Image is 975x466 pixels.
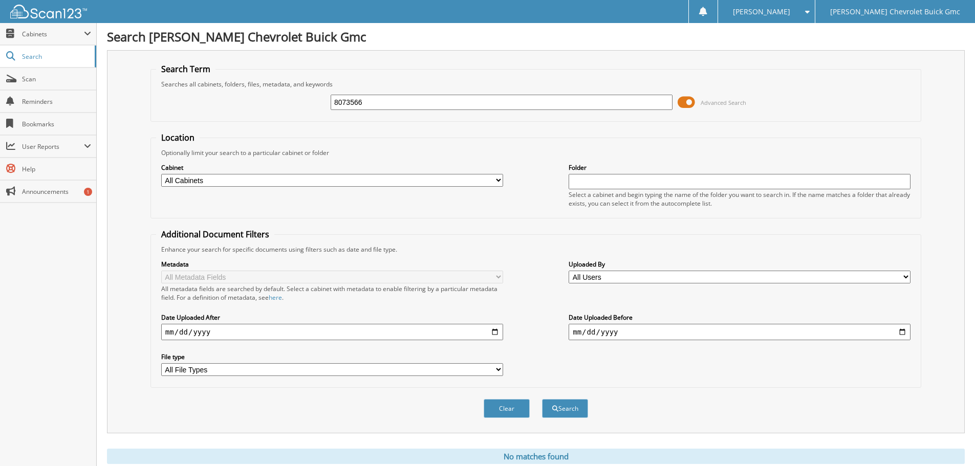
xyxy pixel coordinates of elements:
[84,188,92,196] div: 1
[156,132,200,143] legend: Location
[22,30,84,38] span: Cabinets
[733,9,790,15] span: [PERSON_NAME]
[156,148,916,157] div: Optionally limit your search to a particular cabinet or folder
[22,165,91,173] span: Help
[161,163,503,172] label: Cabinet
[161,313,503,322] label: Date Uploaded After
[542,399,588,418] button: Search
[22,120,91,128] span: Bookmarks
[161,352,503,361] label: File type
[161,284,503,302] div: All metadata fields are searched by default. Select a cabinet with metadata to enable filtering b...
[156,229,274,240] legend: Additional Document Filters
[569,190,911,208] div: Select a cabinet and begin typing the name of the folder you want to search in. If the name match...
[830,9,960,15] span: [PERSON_NAME] Chevrolet Buick Gmc
[569,324,911,340] input: end
[107,449,965,464] div: No matches found
[22,97,91,106] span: Reminders
[156,63,215,75] legend: Search Term
[107,28,965,45] h1: Search [PERSON_NAME] Chevrolet Buick Gmc
[22,75,91,83] span: Scan
[569,260,911,269] label: Uploaded By
[701,99,746,106] span: Advanced Search
[156,80,916,88] div: Searches all cabinets, folders, files, metadata, and keywords
[161,324,503,340] input: start
[22,52,90,61] span: Search
[569,313,911,322] label: Date Uploaded Before
[22,187,91,196] span: Announcements
[569,163,911,172] label: Folder
[269,293,282,302] a: here
[484,399,530,418] button: Clear
[161,260,503,269] label: Metadata
[156,245,916,254] div: Enhance your search for specific documents using filters such as date and file type.
[22,142,84,151] span: User Reports
[10,5,87,18] img: scan123-logo-white.svg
